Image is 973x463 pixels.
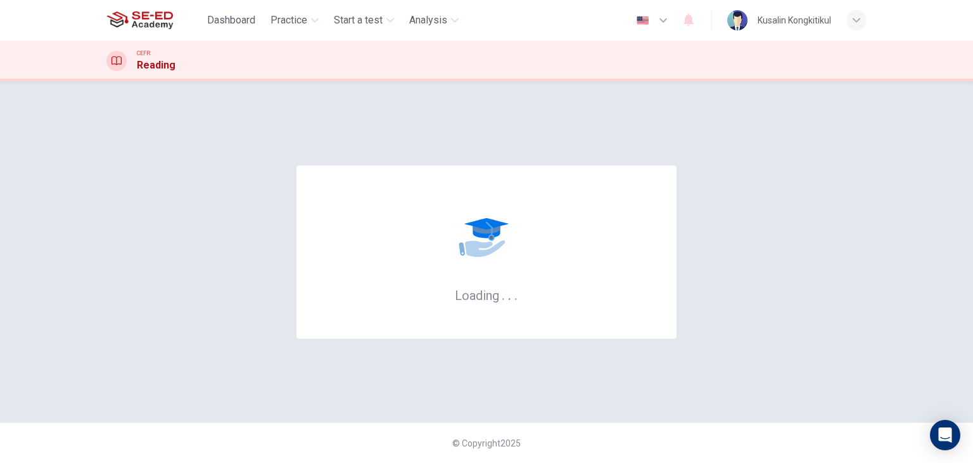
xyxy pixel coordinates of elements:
[930,420,960,450] div: Open Intercom Messenger
[501,284,506,304] h6: .
[137,49,150,58] span: CEFR
[207,13,255,28] span: Dashboard
[507,284,512,304] h6: .
[137,58,175,73] h1: Reading
[202,9,260,32] button: Dashboard
[635,16,651,25] img: en
[334,13,383,28] span: Start a test
[106,8,173,33] img: SE-ED Academy logo
[265,9,324,32] button: Practice
[514,284,518,304] h6: .
[106,8,202,33] a: SE-ED Academy logo
[329,9,399,32] button: Start a test
[452,438,521,448] span: © Copyright 2025
[758,13,831,28] div: Kusalin Kongkitikul
[409,13,447,28] span: Analysis
[404,9,464,32] button: Analysis
[727,10,747,30] img: Profile picture
[270,13,307,28] span: Practice
[455,287,518,303] h6: Loading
